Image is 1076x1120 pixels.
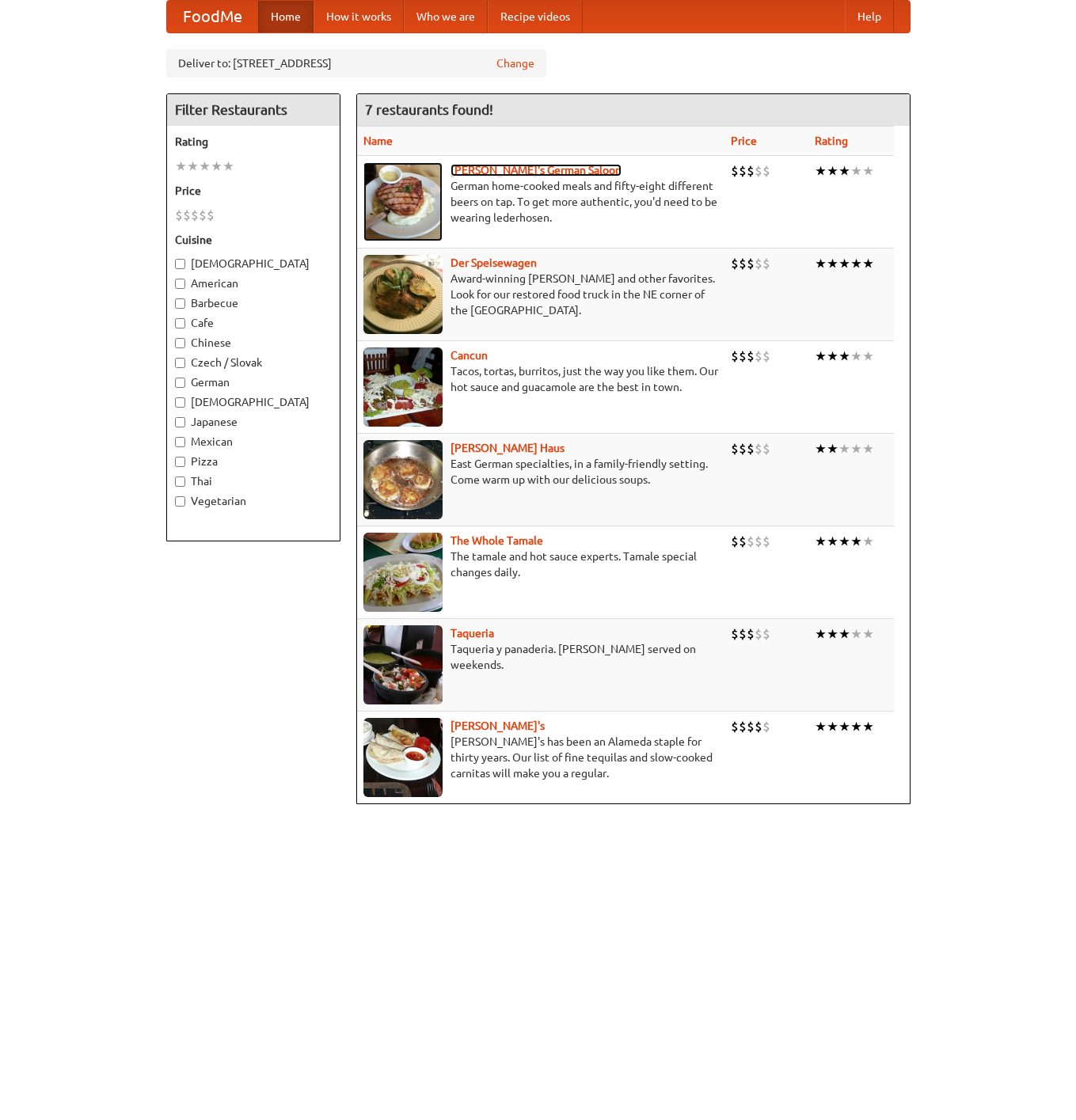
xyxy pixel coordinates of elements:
[363,533,443,612] img: wholetamale.jpg
[739,440,747,457] li: $
[175,454,332,469] label: Pizza
[755,347,762,365] li: $
[363,641,718,673] p: Taqueria y panaderia. [PERSON_NAME] served on weekends.
[175,394,332,410] label: [DEMOGRAPHIC_DATA]
[755,625,762,643] li: $
[451,534,543,547] a: The Whole Tamale
[762,625,770,643] li: $
[762,718,770,735] li: $
[175,414,332,430] label: Japanese
[739,533,747,550] li: $
[838,440,850,457] li: ★
[175,275,332,291] label: American
[451,719,545,732] a: [PERSON_NAME]'s
[762,347,770,365] li: $
[850,718,862,735] li: ★
[850,533,862,550] li: ★
[747,255,755,272] li: $
[827,255,838,272] li: ★
[731,162,739,180] li: $
[762,533,770,550] li: $
[175,295,332,311] label: Barbecue
[175,232,332,248] h5: Cuisine
[762,255,770,272] li: $
[815,625,827,643] li: ★
[363,625,443,704] img: taqueria.jpg
[755,533,762,550] li: $
[183,207,191,224] li: $
[747,625,755,643] li: $
[850,162,862,180] li: ★
[199,158,211,175] li: ★
[175,318,185,328] input: Cafe
[175,374,332,390] label: German
[755,718,762,735] li: $
[747,440,755,457] li: $
[451,442,565,454] b: [PERSON_NAME] Haus
[731,718,739,735] li: $
[175,417,185,427] input: Japanese
[363,162,443,241] img: esthers.jpg
[207,207,215,224] li: $
[815,135,848,147] a: Rating
[175,355,332,370] label: Czech / Slovak
[211,158,222,175] li: ★
[451,256,537,269] b: Der Speisewagen
[451,164,622,177] a: [PERSON_NAME]'s German Saloon
[451,349,488,362] a: Cancun
[731,347,739,365] li: $
[175,256,332,271] label: [DEMOGRAPHIC_DATA]
[187,158,199,175] li: ★
[850,255,862,272] li: ★
[827,162,838,180] li: ★
[363,271,718,318] p: Award-winning [PERSON_NAME] and other favorites. Look for our restored food truck in the NE corne...
[175,397,185,408] input: [DEMOGRAPHIC_DATA]
[838,347,850,365] li: ★
[827,625,838,643] li: ★
[175,473,332,489] label: Thai
[175,315,332,331] label: Cafe
[862,718,874,735] li: ★
[222,158,234,175] li: ★
[175,298,185,309] input: Barbecue
[850,440,862,457] li: ★
[845,1,894,32] a: Help
[747,533,755,550] li: $
[838,625,850,643] li: ★
[731,625,739,643] li: $
[838,533,850,550] li: ★
[731,255,739,272] li: $
[827,347,838,365] li: ★
[363,255,443,334] img: speisewagen.jpg
[862,440,874,457] li: ★
[175,358,185,368] input: Czech / Slovak
[862,625,874,643] li: ★
[363,135,393,147] a: Name
[258,1,314,32] a: Home
[762,162,770,180] li: $
[862,162,874,180] li: ★
[363,440,443,519] img: kohlhaus.jpg
[167,1,258,32] a: FoodMe
[815,718,827,735] li: ★
[363,549,718,580] p: The tamale and hot sauce experts. Tamale special changes daily.
[175,437,185,447] input: Mexican
[739,625,747,643] li: $
[175,259,185,269] input: [DEMOGRAPHIC_DATA]
[815,440,827,457] li: ★
[827,533,838,550] li: ★
[731,440,739,457] li: $
[755,255,762,272] li: $
[175,279,185,289] input: American
[838,255,850,272] li: ★
[363,347,443,427] img: cancun.jpg
[747,162,755,180] li: $
[451,627,494,640] b: Taqueria
[175,434,332,450] label: Mexican
[166,49,546,78] div: Deliver to: [STREET_ADDRESS]
[365,102,493,117] ng-pluralize: 7 restaurants found!
[747,718,755,735] li: $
